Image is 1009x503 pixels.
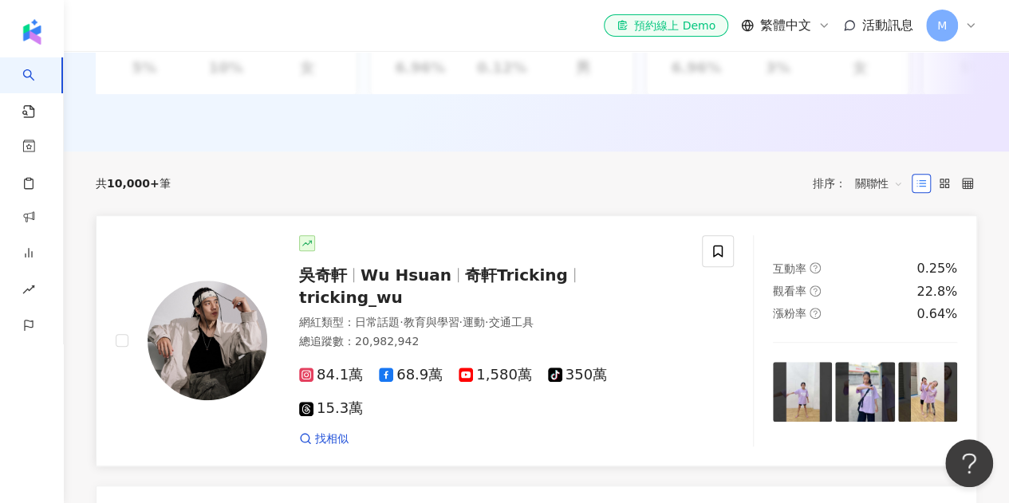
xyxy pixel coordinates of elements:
[813,171,912,196] div: 排序：
[403,316,459,328] span: 教育與學習
[548,367,607,383] span: 350萬
[96,215,977,467] a: KOL Avatar吳奇軒Wu Hsuan奇軒Trickingtricking_wu網紅類型：日常話題·教育與學習·運動·交通工具總追蹤數：20,982,94284.1萬68.9萬1,580萬3...
[898,362,957,421] img: post-image
[862,18,913,33] span: 活動訊息
[299,400,363,417] span: 15.3萬
[773,262,806,275] span: 互動率
[459,316,462,328] span: ·
[937,17,947,34] span: M
[355,316,400,328] span: 日常話題
[299,431,349,447] a: 找相似
[361,265,451,285] span: Wu Hsuan
[810,285,821,297] span: question-circle
[463,316,485,328] span: 運動
[760,17,811,34] span: 繁體中文
[835,362,894,421] img: post-image
[945,439,993,487] iframe: Help Scout Beacon - Open
[299,367,363,383] span: 84.1萬
[773,362,832,421] img: post-image
[916,283,957,301] div: 22.8%
[488,316,533,328] span: 交通工具
[299,288,403,307] span: tricking_wu
[485,316,488,328] span: ·
[810,262,821,273] span: question-circle
[465,265,568,285] span: 奇軒Tricking
[459,367,532,383] span: 1,580萬
[400,316,403,328] span: ·
[855,171,903,196] span: 關聯性
[299,265,347,285] span: 吳奇軒
[315,431,349,447] span: 找相似
[19,19,45,45] img: logo icon
[22,273,35,309] span: rise
[773,285,806,297] span: 觀看率
[773,307,806,320] span: 漲粉率
[916,305,957,323] div: 0.64%
[299,334,683,350] div: 總追蹤數 ： 20,982,942
[299,315,683,331] div: 網紅類型 ：
[617,18,715,33] div: 預約線上 Demo
[96,177,171,190] div: 共 筆
[379,367,443,383] span: 68.9萬
[604,14,728,37] a: 預約線上 Demo
[916,260,957,277] div: 0.25%
[810,308,821,319] span: question-circle
[22,57,54,120] a: search
[148,281,267,400] img: KOL Avatar
[107,177,160,190] span: 10,000+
